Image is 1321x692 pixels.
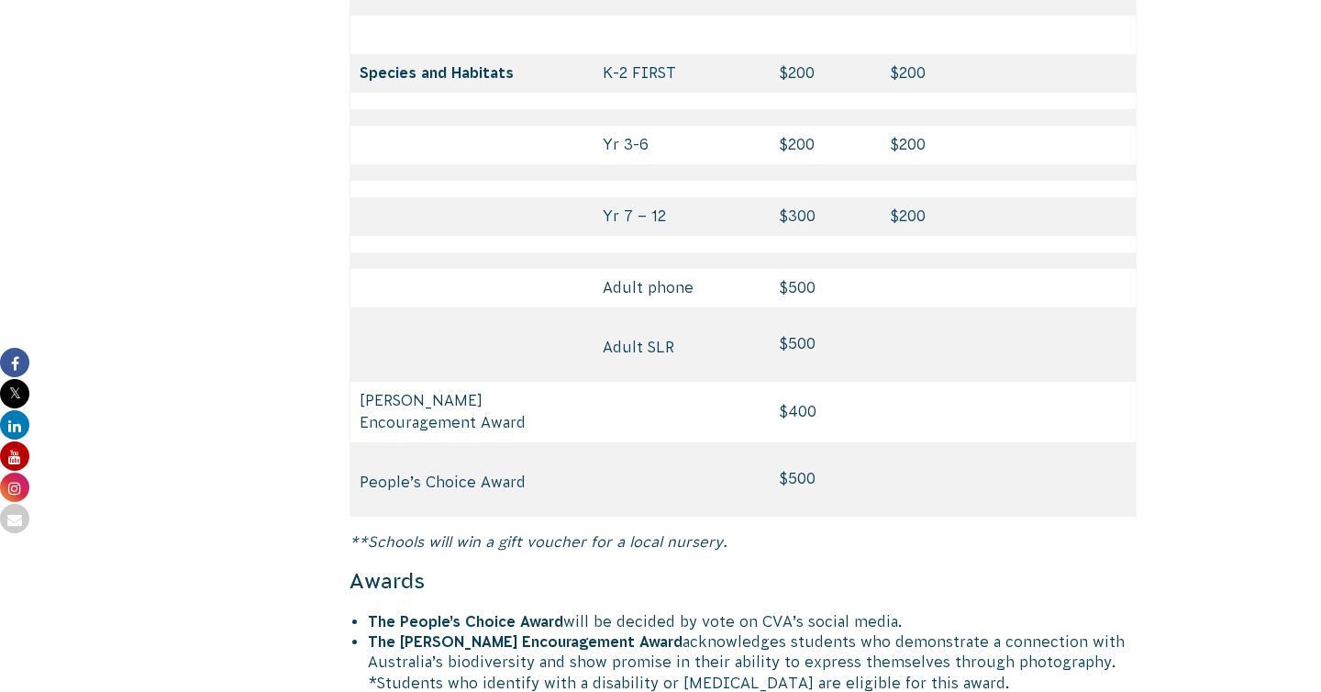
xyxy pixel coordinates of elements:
td: $200 [882,54,1136,93]
td: $500 [771,307,883,381]
p: Adult SLR [603,337,760,357]
td: $200 [882,197,1136,236]
td: $500 [771,269,883,307]
strong: The [PERSON_NAME] Encouragement Award [368,633,683,650]
td: $300 [771,197,883,236]
td: [PERSON_NAME] Encouragement Award [350,382,594,442]
h4: Awards [350,566,1137,596]
strong: The People’s Choice Award [368,613,563,630]
em: **Schools will win a gift voucher for a local nursery. [350,533,727,550]
td: $200 [771,126,883,164]
td: $400 [771,382,883,442]
td: Adult phone [594,269,770,307]
td: $200 [882,126,1136,164]
td: Yr 7 – 12 [594,197,770,236]
td: K-2 FIRST [594,54,770,93]
td: $200 [771,54,883,93]
td: $500 [771,442,883,517]
td: Yr 3-6 [594,126,770,164]
p: People’s Choice Award [360,472,584,492]
li: will be decided by vote on CVA’s social media. [368,611,1137,631]
strong: Species and Habitats [360,64,514,81]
